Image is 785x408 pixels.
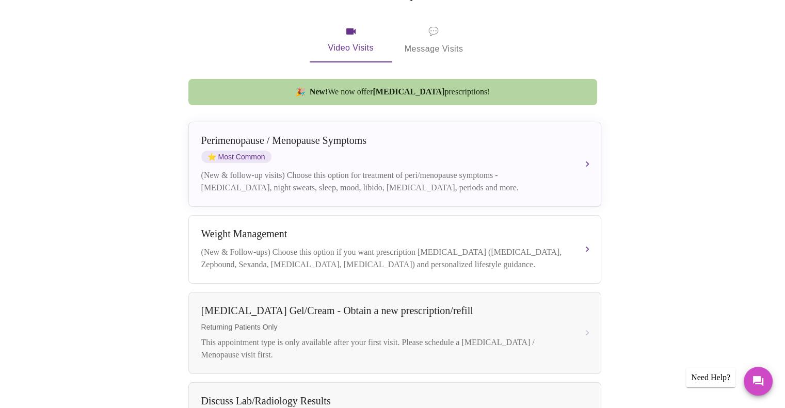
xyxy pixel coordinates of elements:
[405,24,463,56] span: Message Visits
[201,323,568,331] span: Returning Patients Only
[201,336,568,361] div: This appointment type is only available after your first visit. Please schedule a [MEDICAL_DATA] ...
[744,367,773,396] button: Messages
[686,368,735,387] div: Need Help?
[201,151,271,163] span: Most Common
[201,246,568,271] div: (New & Follow-ups) Choose this option if you want prescription [MEDICAL_DATA] ([MEDICAL_DATA], Ze...
[201,305,568,317] div: [MEDICAL_DATA] Gel/Cream - Obtain a new prescription/refill
[188,292,601,374] button: [MEDICAL_DATA] Gel/Cream - Obtain a new prescription/refillReturning Patients OnlyThis appointmen...
[201,228,568,240] div: Weight Management
[201,395,568,407] div: Discuss Lab/Radiology Results
[188,122,601,207] button: Perimenopause / Menopause SymptomsstarMost Common(New & follow-up visits) Choose this option for ...
[207,153,216,161] span: star
[310,87,490,96] span: We now offer prescriptions!
[201,169,568,194] div: (New & follow-up visits) Choose this option for treatment of peri/menopause symptoms - [MEDICAL_D...
[188,215,601,284] button: Weight Management(New & Follow-ups) Choose this option if you want prescription [MEDICAL_DATA] ([...
[428,24,439,39] span: message
[295,87,306,97] span: new
[373,87,444,96] strong: [MEDICAL_DATA]
[310,87,328,96] strong: New!
[322,25,380,55] span: Video Visits
[201,135,568,146] div: Perimenopause / Menopause Symptoms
